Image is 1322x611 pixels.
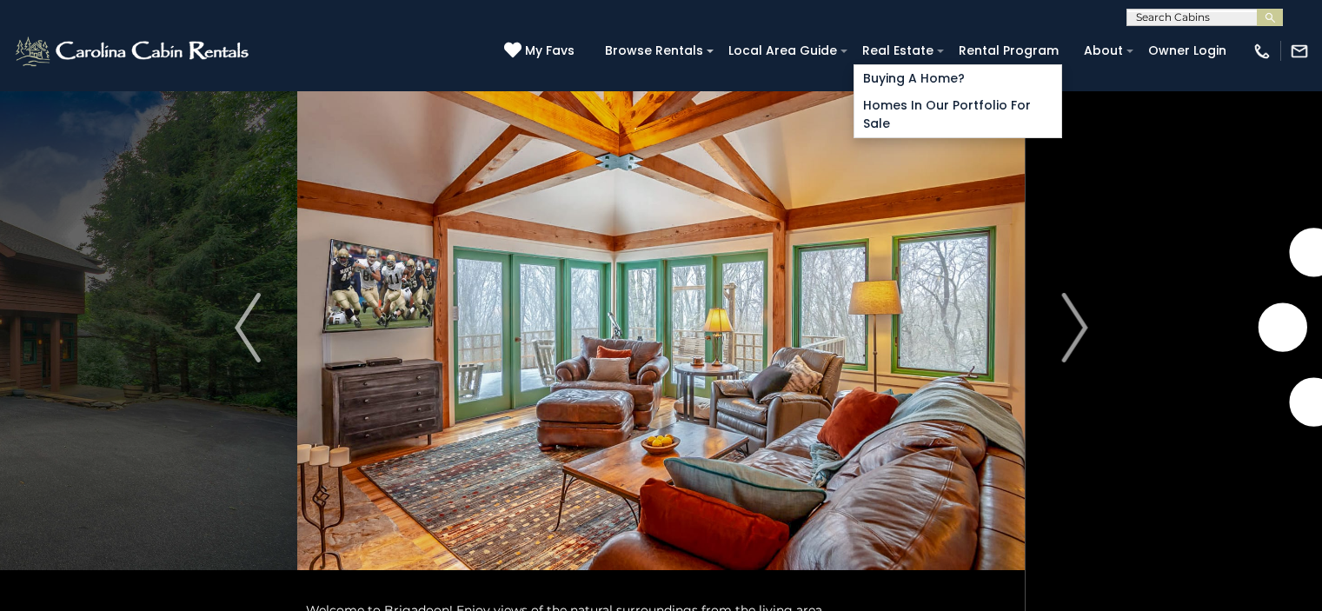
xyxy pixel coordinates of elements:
img: White-1-2.png [13,34,254,69]
img: arrow [1061,293,1087,362]
a: Buying A Home? [854,65,1061,92]
a: Browse Rentals [596,37,712,64]
a: Homes in Our Portfolio For Sale [854,92,1061,137]
a: My Favs [504,42,579,61]
a: Owner Login [1139,37,1235,64]
img: phone-regular-white.png [1252,42,1272,61]
span: My Favs [525,42,575,60]
a: Rental Program [950,37,1067,64]
a: Local Area Guide [720,37,846,64]
a: About [1075,37,1132,64]
a: Real Estate [854,37,942,64]
img: mail-regular-white.png [1290,42,1309,61]
img: arrow [235,293,261,362]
